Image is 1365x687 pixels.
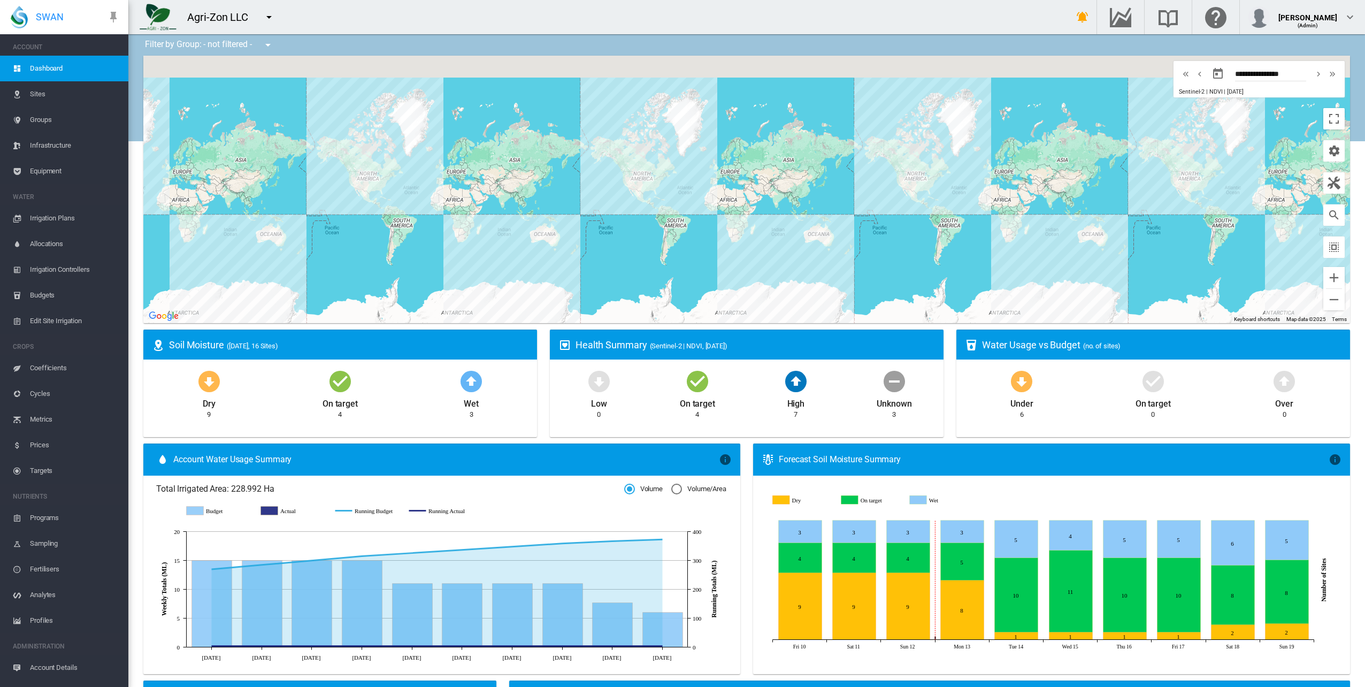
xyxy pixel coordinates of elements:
g: Wet Oct 10, 2025 3 [779,521,822,543]
div: [PERSON_NAME] [1278,8,1337,19]
span: Sentinel-2 | NDVI [1179,88,1222,95]
md-icon: icon-information [719,453,732,466]
span: Sampling [30,531,120,556]
md-icon: icon-chevron-double-left [1180,67,1192,80]
md-icon: icon-thermometer-lines [762,453,774,466]
div: Unknown [877,394,911,410]
md-icon: icon-minus-circle [881,368,907,394]
div: Forecast Soil Moisture Summary [779,454,1329,465]
md-icon: icon-arrow-down-bold-circle [1009,368,1034,394]
circle: Running Actual 24 Aug 3.5 [309,644,313,648]
button: Zoom out [1323,289,1345,310]
md-icon: icon-arrow-up-bold-circle [1271,368,1297,394]
tspan: [DATE] [402,654,421,661]
span: Account Details [30,655,120,681]
g: Dry Oct 10, 2025 9 [779,573,822,640]
circle: Running Budget 14 Sept 336.72 [459,547,464,552]
tspan: [DATE] [202,654,220,661]
button: icon-menu-down [257,34,279,56]
circle: Running Budget 31 Aug 314.65 [359,554,364,558]
span: Coefficients [30,355,120,381]
g: Dry Oct 15, 2025 1 [1049,632,1093,640]
md-icon: icon-menu-down [263,11,275,24]
g: Dry Oct 19, 2025 2 [1266,624,1309,640]
g: On target Oct 19, 2025 8 [1266,560,1309,624]
md-radio-button: Volume/Area [671,484,726,494]
circle: Running Actual 10 Aug 3.5 [209,644,213,648]
span: Analytes [30,582,120,608]
md-icon: icon-magnify [1328,209,1340,222]
tspan: 20 [174,529,180,535]
g: Wet Oct 15, 2025 4 [1049,521,1093,551]
md-icon: Search the knowledge base [1155,11,1181,24]
circle: Running Budget 24 Aug 299.61 [309,558,313,562]
button: icon-chevron-left [1193,67,1207,80]
tspan: Sat 11 [847,644,860,650]
button: Toggle fullscreen view [1323,108,1345,129]
circle: Running Actual 31 Aug 3.5 [359,644,364,648]
span: CROPS [13,338,120,355]
div: Filter by Group: - not filtered - [137,34,282,56]
span: Fertilisers [30,556,120,582]
g: On target Oct 15, 2025 11 [1049,551,1093,632]
span: Irrigation Plans [30,205,120,231]
tspan: [DATE] [553,654,571,661]
span: Programs [30,505,120,531]
g: On target Oct 11, 2025 4 [833,543,876,573]
img: 7FicoSLW9yRjj7F2+0uvjPufP+ga39vogPu+G1+wvBtcm3fNv859aGr42DJ5pXiEAAAAAAAAAAAAAAAAAAAAAAAAAAAAAAAAA... [140,4,177,30]
button: md-calendar [1207,63,1229,85]
g: Wet Oct 18, 2025 6 [1211,521,1255,566]
tspan: [DATE] [452,654,471,661]
div: High [787,394,805,410]
g: Budget 12 Oct 6.01 [643,613,683,647]
md-icon: icon-checkbox-marked-circle [1140,368,1166,394]
div: On target [323,394,358,410]
tspan: 10 [174,586,180,593]
span: Dashboard [30,56,120,81]
tspan: Running Totals (ML) [710,561,718,618]
md-icon: Click here for help [1203,11,1229,24]
div: Low [591,394,607,410]
span: ADMINISTRATION [13,638,120,655]
div: 6 [1020,410,1024,419]
div: 4 [338,410,342,419]
span: WATER [13,188,120,205]
span: Account Water Usage Summary [173,454,719,465]
tspan: 15 [174,558,180,564]
g: On target Oct 18, 2025 8 [1211,566,1255,625]
span: Groups [30,107,120,133]
circle: Running Actual 7 Sept 3.5 [410,644,414,648]
md-icon: icon-select-all [1328,241,1340,254]
span: Equipment [30,158,120,184]
div: Soil Moisture [169,338,528,352]
g: On target Oct 14, 2025 10 [995,558,1038,632]
g: Wet [911,495,972,505]
g: Budget [187,506,250,516]
g: Dry [773,495,834,505]
md-icon: icon-arrow-up-bold-circle [458,368,484,394]
span: Irrigation Controllers [30,257,120,283]
button: icon-cog [1323,140,1345,162]
button: Zoom in [1323,267,1345,288]
g: Actual [261,506,325,516]
g: Wet Oct 19, 2025 5 [1266,521,1309,560]
g: Budget 17 Aug 15.04 [242,561,282,647]
tspan: Sun 12 [900,644,915,650]
img: Google [146,309,181,323]
span: Budgets [30,283,120,308]
span: Targets [30,458,120,484]
md-icon: icon-chevron-right [1313,67,1324,80]
div: 0 [597,410,601,419]
tspan: [DATE] [653,654,671,661]
a: Open this area in Google Maps (opens a new window) [146,309,181,323]
md-icon: icon-cog [1328,144,1340,157]
tspan: 100 [693,615,702,622]
img: SWAN-Landscape-Logo-Colour-drop.png [11,6,28,28]
circle: Running Budget 21 Sept 347.75 [510,544,514,548]
tspan: [DATE] [502,654,521,661]
span: (Sentinel-2 | NDVI, [DATE]) [650,342,727,350]
g: Wet Oct 14, 2025 5 [995,521,1038,558]
button: Keyboard shortcuts [1234,316,1280,323]
tspan: 5 [177,615,180,622]
circle: Running Budget 5 Oct 366.47 [610,539,614,543]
